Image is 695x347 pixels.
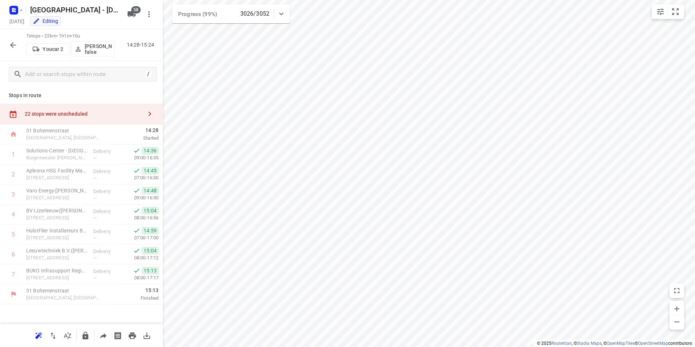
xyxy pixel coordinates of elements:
p: Leeuwtechniek B.V.([PERSON_NAME]) [26,247,87,254]
div: 4 [12,211,15,218]
p: 07:00-16:50 [122,174,158,182]
p: Solutions-Center - Zwolle(Midas Rooijakkers) [26,147,87,154]
div: 3 [12,191,15,198]
p: Finished [111,295,158,302]
p: Burgemeester Roelenweg 29, Zwolle [26,154,87,161]
p: 07:00-17:00 [122,234,158,242]
span: Reoptimize route [31,332,46,339]
p: 08:00-17:17 [122,274,158,282]
p: Stops in route [9,92,154,99]
p: BUKO Infrasupport Regiovestiging [GEOGRAPHIC_DATA]([PERSON_NAME]) [26,267,87,274]
div: 22 stops were unscheduled [25,111,142,117]
span: 10u [72,33,80,39]
p: Started [111,135,158,142]
div: 1 [12,151,15,158]
span: 14:36 [142,147,158,154]
div: You are currently in edit mode. [33,17,58,25]
button: Fit zoom [668,4,683,19]
p: 14:28-15:24 [127,41,157,49]
span: Download route [140,332,154,339]
span: Print shipping labels [111,332,125,339]
p: [STREET_ADDRESS] [26,174,87,182]
span: Progress (99%) [178,11,217,17]
p: [STREET_ADDRESS] [26,254,87,262]
span: — [93,275,97,281]
p: 31 Bohemenstraat [26,127,102,134]
p: Youcar 2 [43,46,63,52]
div: Progress (99%)3026/3052 [172,4,290,23]
button: Map settings [653,4,668,19]
a: OpenMapTiles [607,341,635,346]
p: Delivery [93,268,120,275]
input: Add or search stops within route [25,69,144,80]
p: [STREET_ADDRESS] [26,274,87,282]
button: More [142,7,156,21]
a: Routetitan [551,341,572,346]
p: Delivery [93,228,120,235]
p: Daan Mulder false [85,43,112,55]
span: Sort by time window [60,332,75,339]
p: Delivery [93,168,120,175]
span: 15:13 [111,287,158,294]
h5: Project date [7,17,27,25]
p: Delivery [93,188,120,195]
span: Share route [96,332,111,339]
span: 58 [131,6,141,13]
h5: [GEOGRAPHIC_DATA] - [DATE] [27,4,121,16]
p: HulstFlier Installateurs BV - Zwolle(Rob Winkelaar) [26,227,87,234]
span: — [93,215,97,221]
span: Print route [125,332,140,339]
div: small contained button group [652,4,684,19]
span: 15:04 [142,207,158,214]
div: / [144,70,152,78]
span: Reverse route [46,332,60,339]
span: 15:04 [142,247,158,254]
svg: Done [133,267,140,274]
div: 7 [12,271,15,278]
span: 15:13 [142,267,158,274]
button: [PERSON_NAME] false [71,41,115,57]
p: [STREET_ADDRESS] [26,234,87,242]
div: 2 [12,171,15,178]
span: 14:59 [142,227,158,234]
svg: Done [133,187,140,194]
span: • [71,33,72,39]
p: Delivery [93,148,120,155]
li: © 2025 , © , © © contributors [537,341,692,346]
p: 3026/3052 [240,9,269,18]
span: 14:28 [111,127,158,134]
span: — [93,235,97,241]
p: BV IJzerleeuw(Johan van Essen) [26,207,87,214]
button: Youcar 2 [26,43,70,55]
span: — [93,155,97,161]
button: 58 [124,7,139,21]
span: 14:45 [142,167,158,174]
a: OpenStreetMap [638,341,668,346]
span: 14:48 [142,187,158,194]
svg: Done [133,247,140,254]
p: 08:00-17:12 [122,254,158,262]
button: Lock route [78,328,93,343]
span: — [93,175,97,181]
span: — [93,195,97,201]
p: 7 stops • 22km • 1h1m [26,33,115,40]
p: 31 Bohemenstraat [26,287,102,294]
p: 08:00-16:56 [122,214,158,222]
p: 09:00-16:50 [122,194,158,202]
p: 09:00-16:35 [122,154,158,161]
svg: Done [133,147,140,154]
p: [GEOGRAPHIC_DATA], [GEOGRAPHIC_DATA] [26,294,102,302]
p: [GEOGRAPHIC_DATA], [GEOGRAPHIC_DATA] [26,134,102,141]
svg: Done [133,207,140,214]
svg: Done [133,227,140,234]
p: Delivery [93,248,120,255]
div: 6 [12,251,15,258]
p: [STREET_ADDRESS] [26,194,87,202]
p: Apleona HSG Facility Management BV - Abbott - Zwolle(Sabina van den berg) [26,167,87,174]
p: Varo Energy([PERSON_NAME]) [26,187,87,194]
p: Delivery [93,208,120,215]
span: — [93,255,97,261]
p: [STREET_ADDRESS] [26,214,87,222]
div: 5 [12,231,15,238]
a: Stadia Maps [577,341,602,346]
